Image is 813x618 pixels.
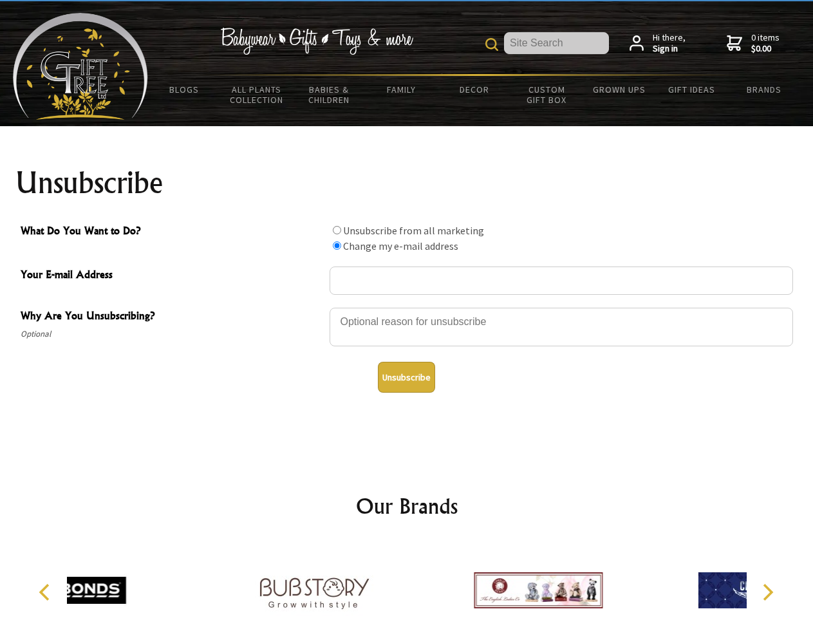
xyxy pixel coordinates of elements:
[32,578,61,606] button: Previous
[727,32,780,55] a: 0 items$0.00
[653,43,686,55] strong: Sign in
[655,76,728,103] a: Gift Ideas
[330,267,793,295] input: Your E-mail Address
[343,224,484,237] label: Unsubscribe from all marketing
[583,76,655,103] a: Grown Ups
[221,76,294,113] a: All Plants Collection
[21,223,323,241] span: What Do You Want to Do?
[510,76,583,113] a: Custom Gift Box
[366,76,438,103] a: Family
[21,267,323,285] span: Your E-mail Address
[378,362,435,393] button: Unsubscribe
[333,226,341,234] input: What Do You Want to Do?
[504,32,609,54] input: Site Search
[753,578,781,606] button: Next
[220,28,413,55] img: Babywear - Gifts - Toys & more
[485,38,498,51] img: product search
[751,32,780,55] span: 0 items
[333,241,341,250] input: What Do You Want to Do?
[293,76,366,113] a: Babies & Children
[148,76,221,103] a: BLOGS
[728,76,801,103] a: Brands
[26,491,788,521] h2: Our Brands
[653,32,686,55] span: Hi there,
[343,239,458,252] label: Change my e-mail address
[15,167,798,198] h1: Unsubscribe
[21,308,323,326] span: Why Are You Unsubscribing?
[630,32,686,55] a: Hi there,Sign in
[13,13,148,120] img: Babyware - Gifts - Toys and more...
[751,43,780,55] strong: $0.00
[438,76,510,103] a: Decor
[21,326,323,342] span: Optional
[330,308,793,346] textarea: Why Are You Unsubscribing?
